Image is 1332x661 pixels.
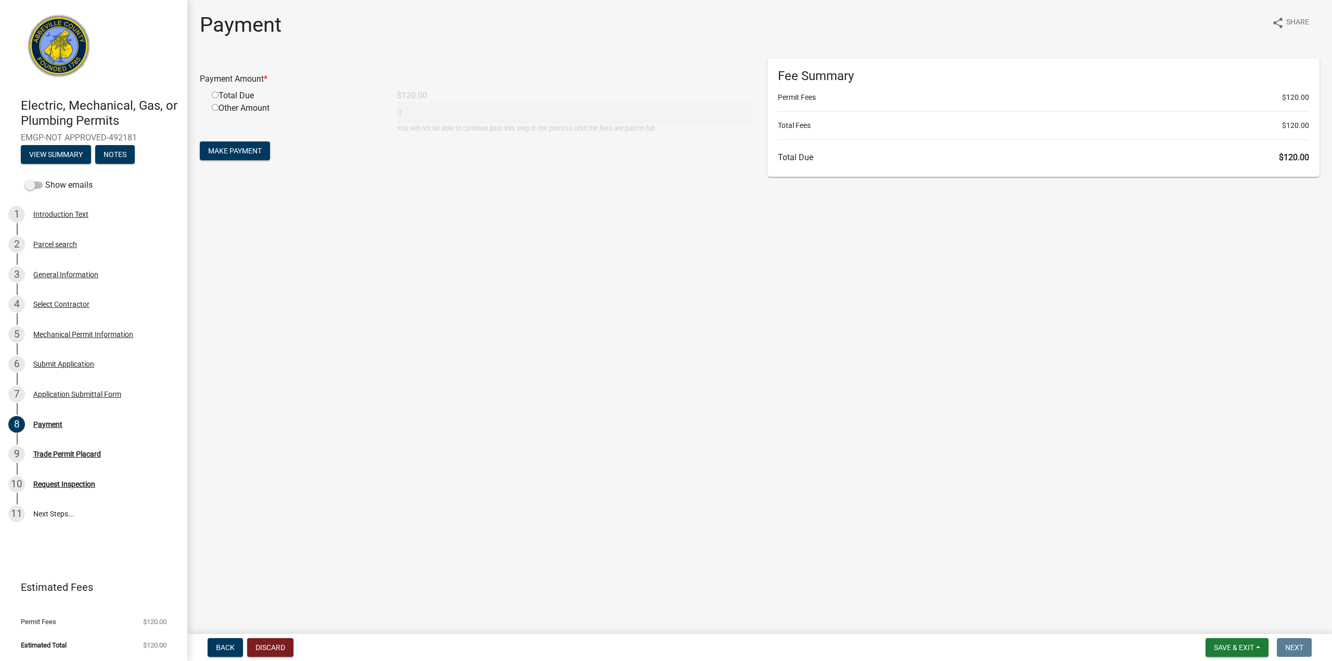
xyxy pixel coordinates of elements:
[247,638,293,657] button: Discard
[8,386,25,403] div: 7
[8,416,25,433] div: 8
[8,446,25,462] div: 9
[200,141,270,160] button: Make Payment
[8,296,25,313] div: 4
[33,301,89,308] div: Select Contractor
[33,211,88,218] div: Introduction Text
[1263,12,1317,33] button: shareShare
[33,391,121,398] div: Application Submittal Form
[1277,638,1312,657] button: Next
[1214,643,1254,652] span: Save & Exit
[778,69,1309,84] h6: Fee Summary
[204,102,389,133] div: Other Amount
[21,133,166,142] span: EMGP-NOT APPROVED-492181
[95,151,135,159] wm-modal-confirm: Notes
[21,642,67,649] span: Estimated Total
[1282,92,1309,103] span: $120.00
[8,476,25,492] div: 10
[204,89,389,102] div: Total Due
[208,638,243,657] button: Back
[33,481,95,488] div: Request Inspection
[778,92,1309,103] li: Permit Fees
[778,120,1309,131] li: Total Fees
[8,206,25,223] div: 1
[1285,643,1303,652] span: Next
[33,241,77,248] div: Parcel search
[33,331,133,338] div: Mechanical Permit Information
[192,73,760,85] div: Payment Amount
[21,618,56,625] span: Permit Fees
[21,98,179,128] h4: Electric, Mechanical, Gas, or Plumbing Permits
[208,147,262,155] span: Make Payment
[8,236,25,253] div: 2
[778,152,1309,162] h6: Total Due
[33,421,62,428] div: Payment
[95,145,135,164] button: Notes
[21,151,91,159] wm-modal-confirm: Summary
[200,12,281,37] h1: Payment
[143,642,166,649] span: $120.00
[21,145,91,164] button: View Summary
[1282,120,1309,131] span: $120.00
[1206,638,1269,657] button: Save & Exit
[8,326,25,343] div: 5
[1286,17,1309,29] span: Share
[8,577,171,598] a: Estimated Fees
[216,643,235,652] span: Back
[8,506,25,522] div: 11
[8,356,25,372] div: 6
[25,179,93,191] label: Show emails
[1272,17,1284,29] i: share
[21,11,97,87] img: Abbeville County, South Carolina
[8,266,25,283] div: 3
[33,271,98,278] div: General Information
[33,360,94,368] div: Submit Application
[1279,152,1309,162] span: $120.00
[33,450,101,458] div: Trade Permit Placard
[143,618,166,625] span: $120.00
